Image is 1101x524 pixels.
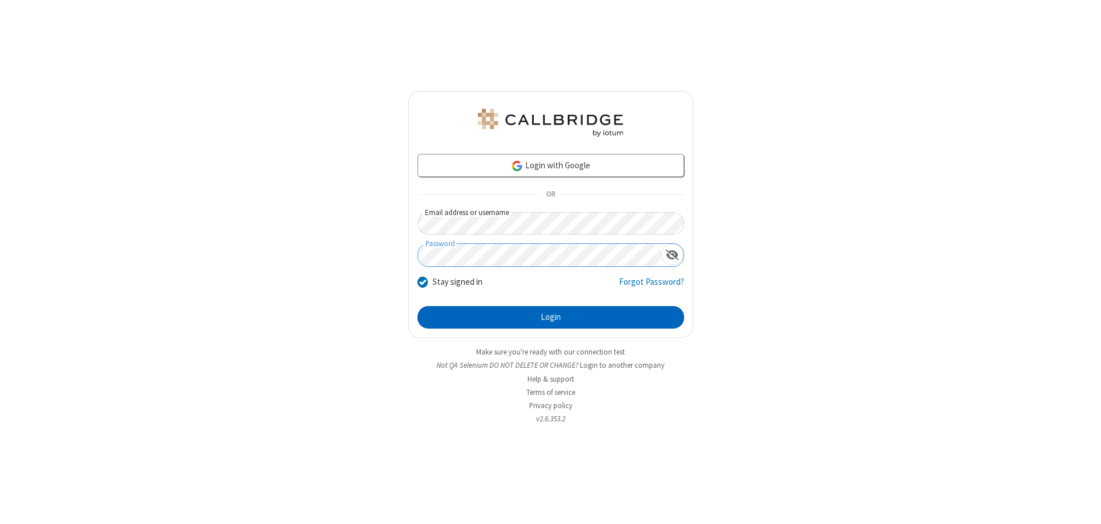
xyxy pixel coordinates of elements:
input: Password [418,244,661,266]
img: google-icon.png [511,160,523,172]
button: Login [417,306,684,329]
img: QA Selenium DO NOT DELETE OR CHANGE [476,109,625,137]
label: Stay signed in [432,276,483,289]
a: Login with Google [417,154,684,177]
a: Privacy policy [529,401,572,410]
input: Email address or username [417,212,684,235]
li: v2.6.353.2 [408,413,693,424]
a: Forgot Password? [619,276,684,297]
a: Terms of service [526,387,575,397]
button: Login to another company [580,360,665,371]
iframe: Chat [1072,494,1092,516]
span: OR [541,187,560,203]
a: Help & support [527,374,574,384]
li: Not QA Selenium DO NOT DELETE OR CHANGE? [408,360,693,371]
a: Make sure you're ready with our connection test [476,347,625,357]
div: Show password [661,244,684,265]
